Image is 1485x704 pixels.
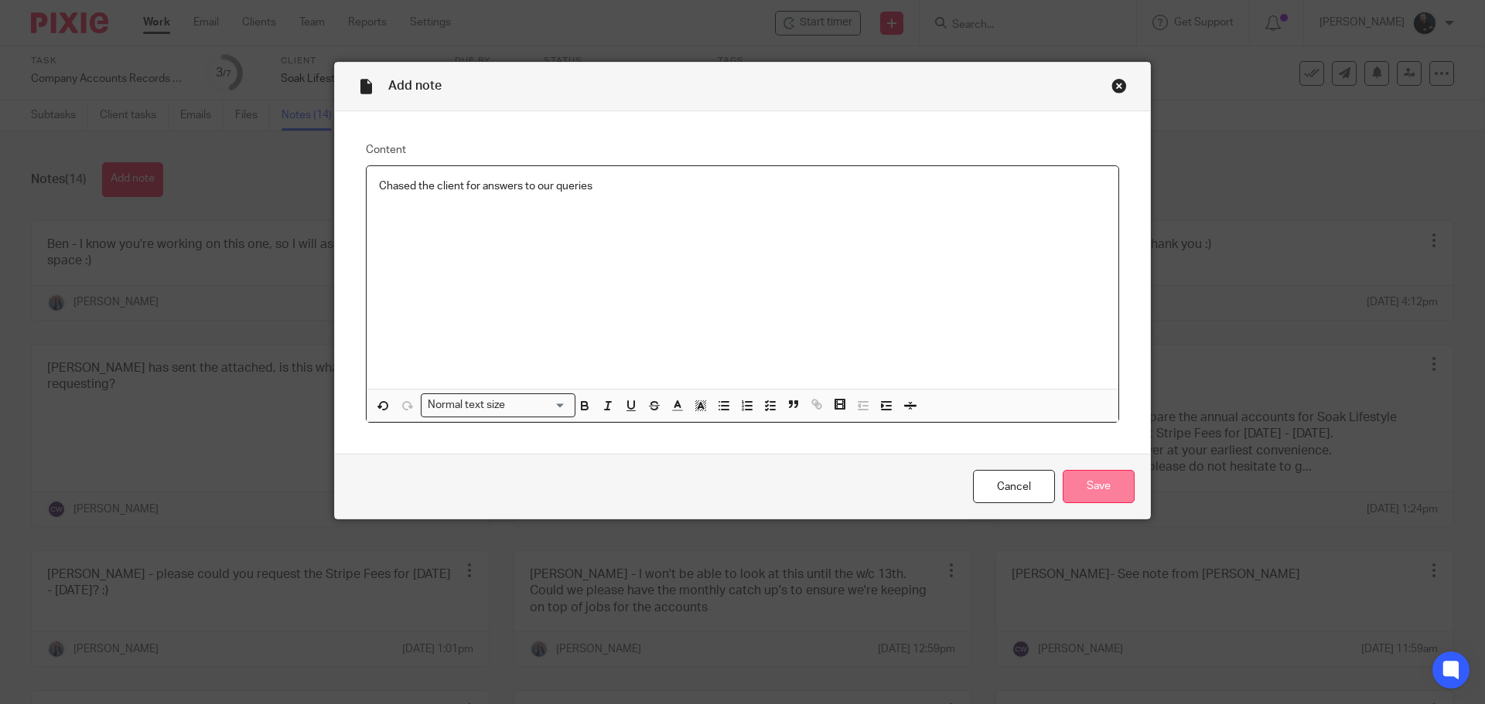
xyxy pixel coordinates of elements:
span: Add note [388,80,442,92]
a: Cancel [973,470,1055,503]
label: Content [366,142,1119,158]
span: Normal text size [425,397,509,413]
input: Save [1063,470,1135,503]
p: Chased the client for answers to our queries [379,179,1106,194]
div: Close this dialog window [1111,78,1127,94]
input: Search for option [510,397,566,413]
div: Search for option [421,393,575,417]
